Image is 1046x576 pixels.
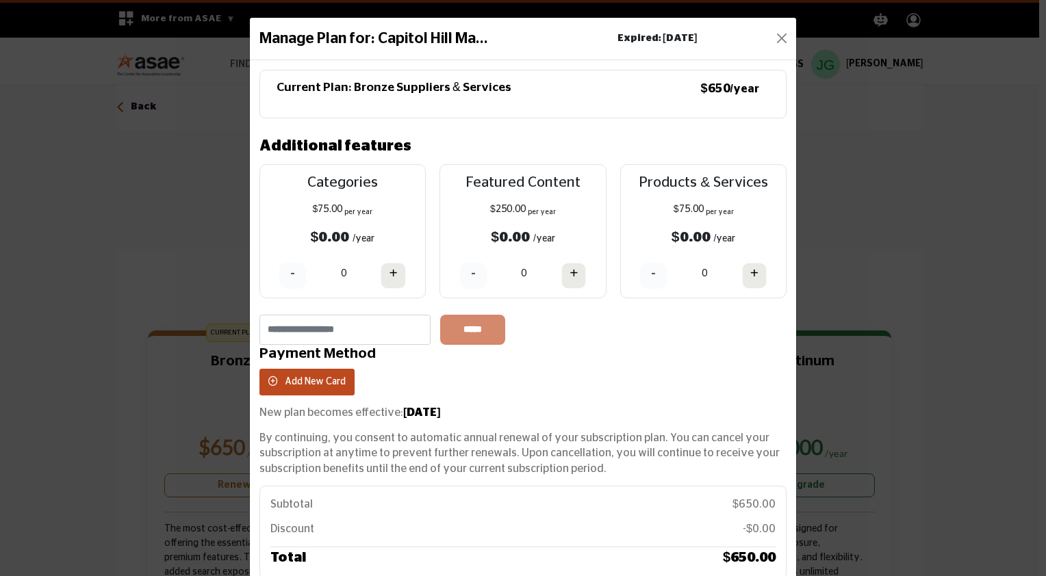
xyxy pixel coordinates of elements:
b: $0.00 [672,230,711,244]
button: + [561,263,586,289]
button: Close [772,29,791,48]
span: /year [353,234,374,244]
h5: Current Plan: Bronze Suppliers & Services [277,81,511,95]
strong: [DATE] [403,407,441,418]
h4: + [750,265,758,282]
b: $0.00 [491,230,530,244]
button: + [381,263,405,289]
h4: + [389,265,397,282]
span: $75.00 [312,205,342,214]
p: Subtotal [270,497,313,512]
p: Products & Services [633,172,774,194]
p: Featured Content [452,172,594,194]
h3: Additional features [259,135,411,157]
button: Add New Card [259,369,355,395]
sub: per year [344,209,372,215]
b: $0.00 [311,230,350,244]
h4: + [570,265,578,282]
h5: $650.00 [723,547,776,568]
p: 0 [702,267,707,281]
p: -$0.00 [743,521,776,536]
span: /year [714,234,736,244]
span: $250.00 [490,205,526,214]
p: Categories [272,172,413,194]
span: /year [533,234,555,244]
small: /year [730,83,759,94]
sub: per year [528,209,556,215]
sub: per year [706,209,734,215]
p: 0 [341,267,346,281]
b: Expired: [DATE] [617,31,697,46]
span: Add New Card [285,377,346,387]
p: Discount [270,521,314,536]
h1: Manage Plan for: Capitol Hill Ma... [259,27,488,50]
span: $75.00 [674,205,704,214]
p: By continuing, you consent to automatic annual renewal of your subscription plan. You can cancel ... [259,430,787,476]
p: 0 [521,267,526,281]
p: $650.00 [732,497,776,512]
p: $650 [701,81,759,98]
p: New plan becomes effective: [259,405,787,420]
button: + [742,263,767,289]
h5: Total [270,547,306,568]
h4: Payment Method [259,345,787,362]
